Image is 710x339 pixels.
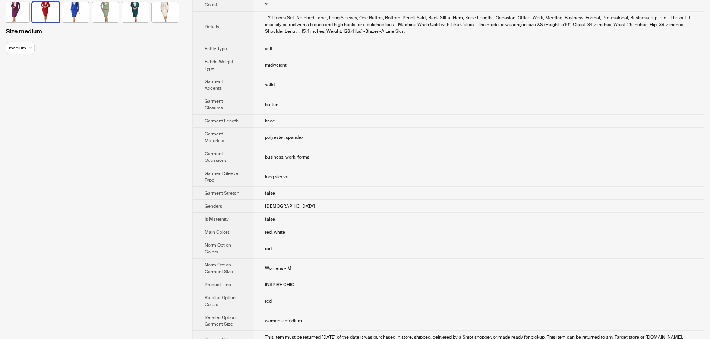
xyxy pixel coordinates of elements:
[205,118,239,124] span: Garment Length
[205,59,233,71] span: Fabric Weight Type
[205,203,222,209] span: Genders
[205,190,239,196] span: Garment Stretch
[265,174,288,180] span: long sleeve
[265,203,315,209] span: [DEMOGRAPHIC_DATA]
[265,62,287,68] span: midweight
[205,151,227,163] span: Garment Occasions
[205,314,236,327] span: Retailer Option Garment Size
[205,46,227,52] span: Entity Type
[9,42,32,54] span: available
[265,46,272,52] span: suit
[265,246,272,252] span: red
[205,229,230,235] span: Main Colors
[265,2,268,8] span: 2
[265,15,692,35] div: - 2 Pieces Set. Notched Lapel, Long Sleeves, One Button; Bottom: Pencil Skirt, Back Slit at Hem, ...
[92,1,119,22] label: available
[205,24,219,30] span: Details
[122,2,149,22] img: teal green
[152,1,179,22] label: available
[265,102,278,108] span: button
[265,265,291,271] span: Womens - M
[265,282,294,288] span: INSPIRE CHIC
[205,2,217,8] span: Count
[205,98,223,111] span: Garment Closures
[152,2,179,22] img: white
[32,2,59,22] img: red
[205,216,229,222] span: Is Maternity
[6,27,180,36] label: medium
[265,190,275,196] span: false
[62,1,89,22] label: available
[62,2,89,22] img: royal blue
[205,282,231,288] span: Product Line
[122,1,149,22] label: available
[265,318,302,324] span: women > medium
[265,298,272,304] span: red
[265,154,311,160] span: business, work, formal
[265,82,275,88] span: solid
[32,1,59,22] label: available
[265,118,275,124] span: knee
[265,216,275,222] span: false
[205,262,233,275] span: Norm Option Garment Size
[205,79,223,91] span: Garment Accents
[265,134,303,140] span: polyester, spandex
[3,1,29,22] label: available
[6,28,19,35] span: Size :
[265,229,285,235] span: red, white
[205,131,224,144] span: Garment Materials
[205,242,231,255] span: Norm Option Colors
[205,295,236,307] span: Retailer Option Colors
[3,2,29,22] img: purple
[205,170,238,183] span: Garment Sleeve Type
[92,2,119,22] img: sea green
